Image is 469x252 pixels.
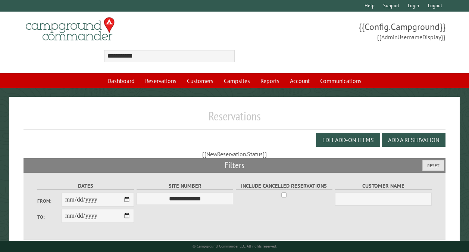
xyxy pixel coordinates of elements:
a: Customers [182,74,218,88]
label: Include Cancelled Reservations [236,182,332,190]
button: Edit Add-on Items [316,133,380,147]
h2: Filters [24,158,445,172]
a: Reservations [141,74,181,88]
h1: Reservations [24,109,445,129]
a: Account [285,74,314,88]
a: Reports [256,74,284,88]
button: Add a Reservation [382,133,445,147]
img: Campground Commander [24,15,117,44]
label: Dates [37,182,134,190]
label: Site Number [137,182,233,190]
label: From: [37,197,62,205]
a: Dashboard [103,74,139,88]
a: Campsites [219,74,254,88]
a: Communications [316,74,366,88]
label: Customer Name [335,182,432,190]
small: © Campground Commander LLC. All rights reserved. [193,244,277,249]
span: {{Config.Campground}} {{AdminUsernameDisplay}} [235,21,446,42]
button: Reset [422,160,444,171]
div: {{NewReservation.Status}} [24,150,445,158]
label: To: [37,213,62,221]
